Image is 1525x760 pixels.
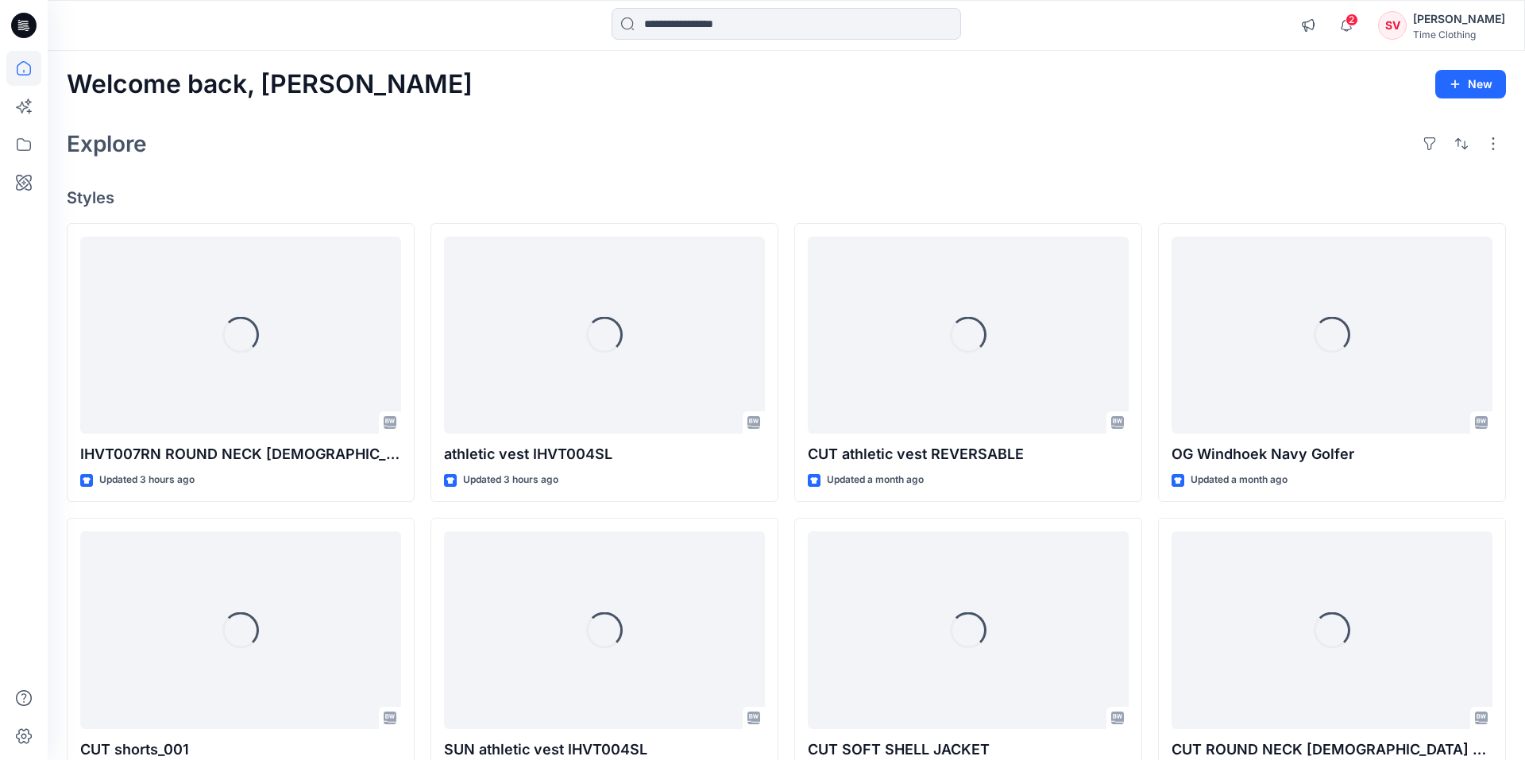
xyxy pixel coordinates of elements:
[1435,70,1506,98] button: New
[808,443,1129,465] p: CUT athletic vest REVERSABLE
[463,472,558,488] p: Updated 3 hours ago
[1191,472,1288,488] p: Updated a month ago
[444,443,765,465] p: athletic vest IHVT004SL
[1172,443,1492,465] p: OG Windhoek Navy Golfer
[1345,14,1358,26] span: 2
[80,443,401,465] p: IHVT007RN ROUND NECK [DEMOGRAPHIC_DATA] VEST
[827,472,924,488] p: Updated a month ago
[1378,11,1407,40] div: SV
[67,188,1506,207] h4: Styles
[67,131,147,156] h2: Explore
[1413,10,1505,29] div: [PERSON_NAME]
[99,472,195,488] p: Updated 3 hours ago
[1413,29,1505,41] div: Time Clothing
[67,70,473,99] h2: Welcome back, [PERSON_NAME]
